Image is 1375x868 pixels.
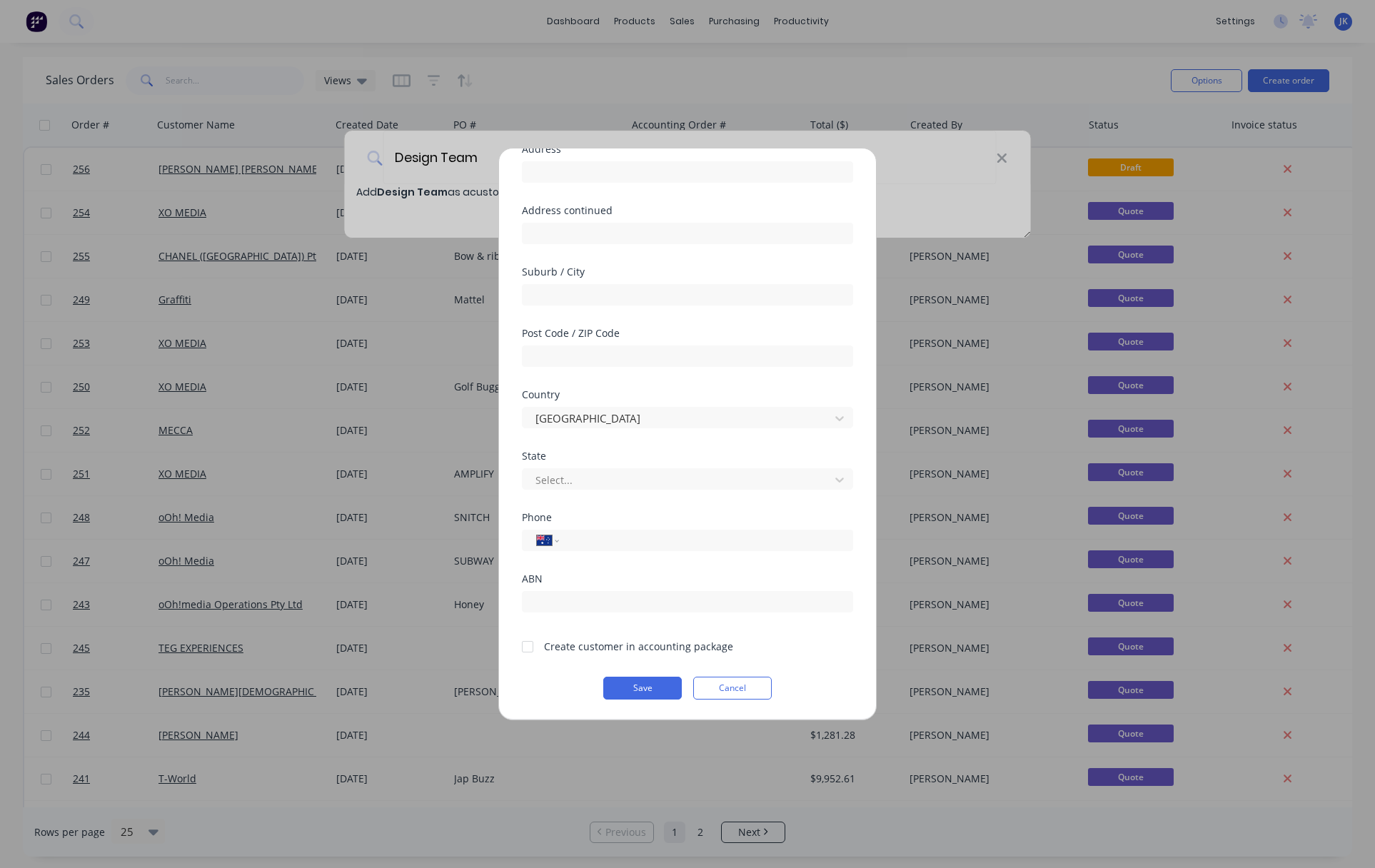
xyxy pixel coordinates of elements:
div: Suburb / City [522,267,853,277]
div: Address continued [522,206,853,216]
div: ABN [522,574,853,584]
div: Create customer in accounting package [544,639,733,654]
div: Country [522,390,853,400]
button: Save [603,677,682,700]
div: Phone [522,513,853,523]
div: Post Code / ZIP Code [522,328,853,338]
div: Address [522,144,853,154]
button: Cancel [693,677,772,700]
div: State [522,451,853,461]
